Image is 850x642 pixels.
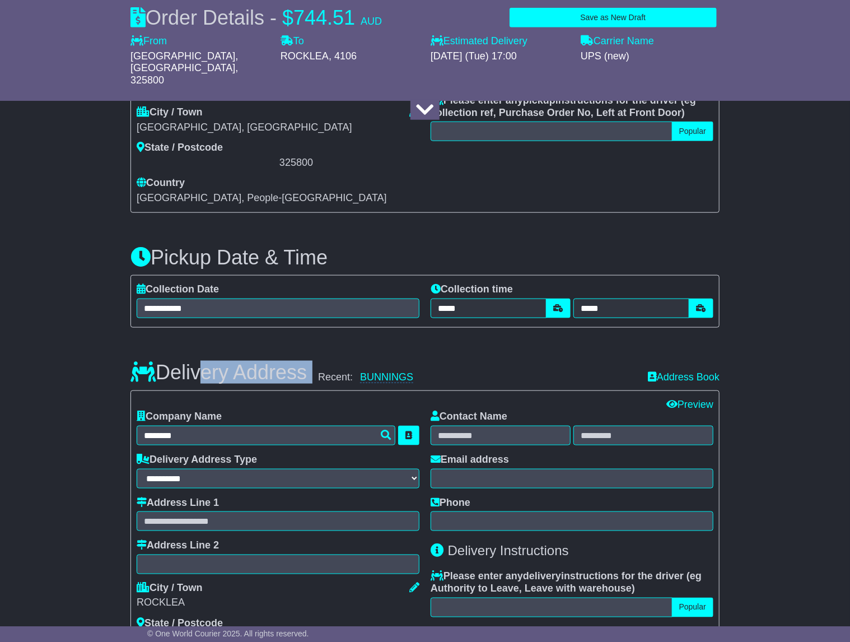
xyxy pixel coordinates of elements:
[130,35,167,48] label: From
[137,142,223,154] label: State / Postcode
[431,571,702,594] span: eg Authority to Leave, Leave with warehouse
[130,50,238,74] span: [GEOGRAPHIC_DATA], [GEOGRAPHIC_DATA]
[648,371,720,383] a: Address Book
[672,598,713,617] button: Popular
[360,371,413,383] a: BUNNINGS
[137,539,219,552] label: Address Line 2
[431,571,713,595] label: Please enter any instructions for the driver ( )
[329,50,357,62] span: , 4106
[137,454,257,466] label: Delivery Address Type
[293,6,355,29] span: 744.51
[281,35,304,48] label: To
[130,246,720,269] h3: Pickup Date & Time
[431,283,513,296] label: Collection time
[130,361,307,384] h3: Delivery Address
[281,50,329,62] span: ROCKLEA
[666,399,713,410] a: Preview
[448,543,569,558] span: Delivery Instructions
[137,106,203,119] label: City / Town
[137,618,223,630] label: State / Postcode
[279,157,419,169] div: 325800
[137,283,219,296] label: Collection Date
[672,122,713,141] button: Popular
[431,35,569,48] label: Estimated Delivery
[581,50,720,63] div: UPS (new)
[130,62,238,86] span: , 325800
[318,371,637,384] div: Recent:
[137,597,419,610] div: ROCKLEA
[137,497,219,509] label: Address Line 1
[130,6,382,30] div: Order Details -
[431,411,507,423] label: Contact Name
[581,35,654,48] label: Carrier Name
[137,583,203,595] label: City / Town
[137,411,222,423] label: Company Name
[431,454,509,466] label: Email address
[147,629,309,638] span: © One World Courier 2025. All rights reserved.
[431,50,569,63] div: [DATE] (Tue) 17:00
[137,122,419,134] div: [GEOGRAPHIC_DATA], [GEOGRAPHIC_DATA]
[431,497,470,509] label: Phone
[361,16,382,27] span: AUD
[282,6,293,29] span: $
[137,177,185,189] label: Country
[510,8,717,27] button: Save as New Draft
[523,571,561,582] span: delivery
[137,192,387,203] span: [GEOGRAPHIC_DATA], People-[GEOGRAPHIC_DATA]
